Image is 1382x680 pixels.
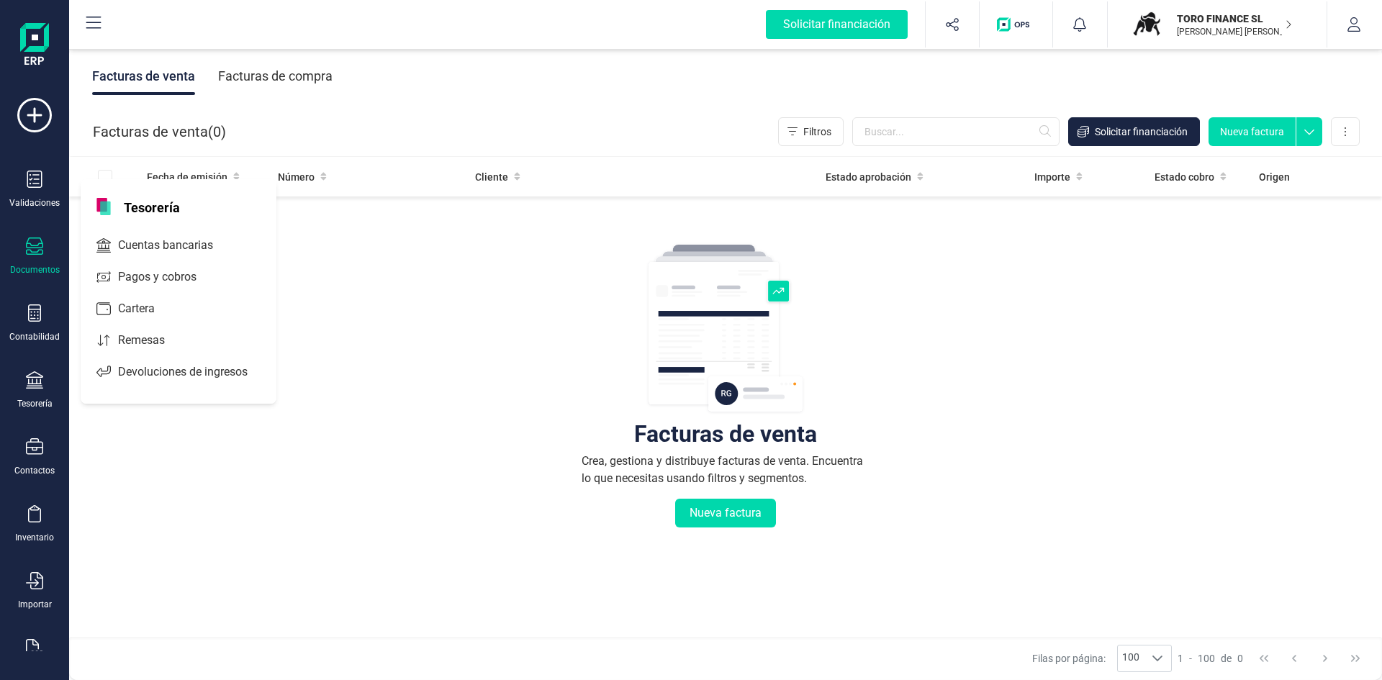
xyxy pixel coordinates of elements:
p: [PERSON_NAME] [PERSON_NAME] VOZMEDIANO [PERSON_NAME] [1177,26,1292,37]
span: Pagos y cobros [112,268,222,286]
div: Importar [18,599,52,610]
span: Tesorería [115,198,189,215]
span: Devoluciones de ingresos [112,363,274,381]
span: 100 [1118,645,1144,671]
span: 0 [213,122,221,142]
div: Documentos [10,264,60,276]
img: img-empty-table.svg [646,242,805,415]
div: Contactos [14,465,55,476]
div: Crea, gestiona y distribuye facturas de venta. Encuentra lo que necesitas usando filtros y segmen... [582,453,870,487]
span: Solicitar financiación [1095,124,1188,139]
button: Filtros [778,117,844,146]
span: Importe [1034,170,1070,184]
img: TO [1131,9,1162,40]
button: Solicitar financiación [749,1,925,47]
div: Inventario [15,532,54,543]
span: Fecha de emisión [147,170,227,184]
span: de [1221,651,1232,666]
div: Facturas de venta [634,427,817,441]
button: Last Page [1342,645,1369,672]
img: Logo de OPS [997,17,1035,32]
div: Facturas de venta ( ) [93,117,226,146]
button: Nueva factura [675,499,776,527]
span: Origen [1259,170,1290,184]
div: Solicitar financiación [766,10,908,39]
span: 0 [1237,651,1243,666]
span: Remesas [112,332,191,349]
span: Cartera [112,300,181,317]
p: TORO FINANCE SL [1177,12,1292,26]
span: 100 [1198,651,1215,666]
button: Next Page [1311,645,1339,672]
div: Filas por página: [1032,645,1172,672]
span: Filtros [803,124,831,139]
button: Solicitar financiación [1068,117,1200,146]
div: Validaciones [9,197,60,209]
div: Tesorería [17,398,53,409]
button: Previous Page [1281,645,1308,672]
span: Estado cobro [1155,170,1214,184]
span: Cuentas bancarias [112,237,239,254]
div: Facturas de venta [92,58,195,95]
button: Logo de OPS [988,1,1044,47]
span: Estado aprobación [826,170,911,184]
div: - [1178,651,1243,666]
button: Nueva factura [1209,117,1296,146]
span: Cliente [475,170,508,184]
span: 1 [1178,651,1183,666]
div: Facturas de compra [218,58,333,95]
span: Número [278,170,315,184]
button: TOTORO FINANCE SL[PERSON_NAME] [PERSON_NAME] VOZMEDIANO [PERSON_NAME] [1125,1,1309,47]
button: First Page [1250,645,1278,672]
div: Contabilidad [9,331,60,343]
img: Logo Finanedi [20,23,49,69]
input: Buscar... [852,117,1060,146]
